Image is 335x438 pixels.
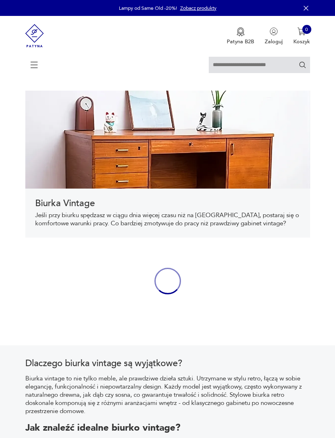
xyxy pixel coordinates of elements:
[119,5,177,11] p: Lampy od Same Old -20%!
[293,38,310,45] p: Koszyk
[25,358,310,368] h2: Dlaczego biurka vintage są wyjątkowe?
[25,424,310,432] h2: Jak znaleźć idealne biurko vintage?
[154,248,181,314] div: oval-loading
[237,27,245,36] img: Ikona medalu
[270,27,278,36] img: Ikonka użytkownika
[265,27,283,45] button: Zaloguj
[297,27,306,36] img: Ikona koszyka
[35,198,300,208] h1: Biurka Vintage
[180,5,217,11] a: Zobacz produkty
[25,375,310,416] p: Biurka vintage to nie tylko meble, ale prawdziwe dzieła sztuki. Utrzymane w stylu retro, łączą w ...
[293,27,310,45] button: 0Koszyk
[227,27,254,45] a: Ikona medaluPatyna B2B
[35,211,300,228] p: Jeśli przy biurku spędzasz w ciągu dnia więcej czasu niż na [GEOGRAPHIC_DATA], postaraj się o kom...
[299,61,306,69] button: Szukaj
[25,91,310,189] img: 217794b411677fc89fd9d93ef6550404.webp
[265,38,283,45] p: Zaloguj
[302,25,311,34] div: 0
[227,27,254,45] button: Patyna B2B
[25,16,44,56] img: Patyna - sklep z meblami i dekoracjami vintage
[227,38,254,45] p: Patyna B2B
